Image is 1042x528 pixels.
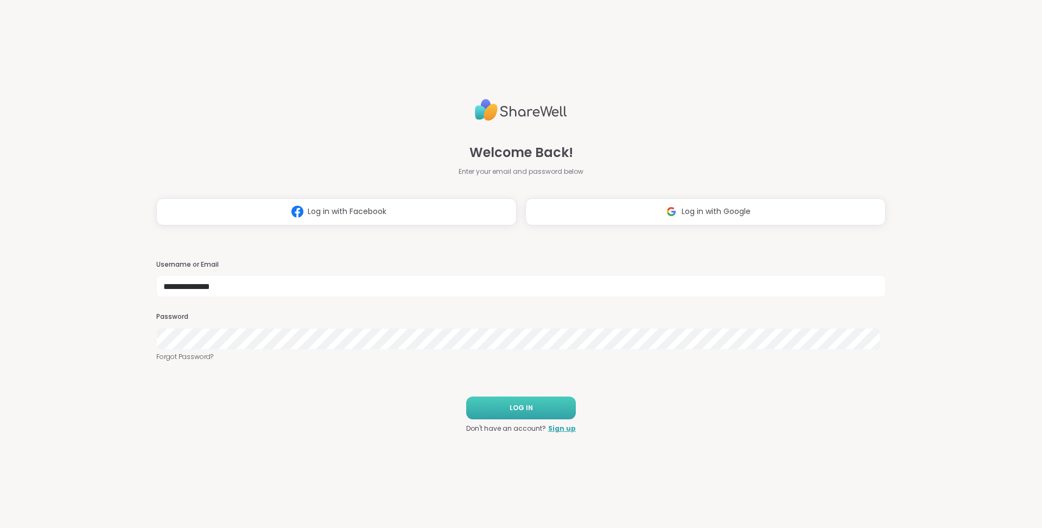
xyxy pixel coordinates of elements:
[156,352,886,362] a: Forgot Password?
[661,202,682,222] img: ShareWell Logomark
[469,143,573,162] span: Welcome Back!
[466,424,546,433] span: Don't have an account?
[459,167,583,177] span: Enter your email and password below
[156,312,886,322] h3: Password
[287,202,308,222] img: ShareWell Logomark
[682,206,751,217] span: Log in with Google
[308,206,386,217] span: Log in with Facebook
[525,198,886,225] button: Log in with Google
[475,95,567,125] img: ShareWell Logo
[548,424,576,433] a: Sign up
[156,260,886,269] h3: Username or Email
[466,397,576,419] button: LOG IN
[156,198,517,225] button: Log in with Facebook
[510,403,533,413] span: LOG IN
